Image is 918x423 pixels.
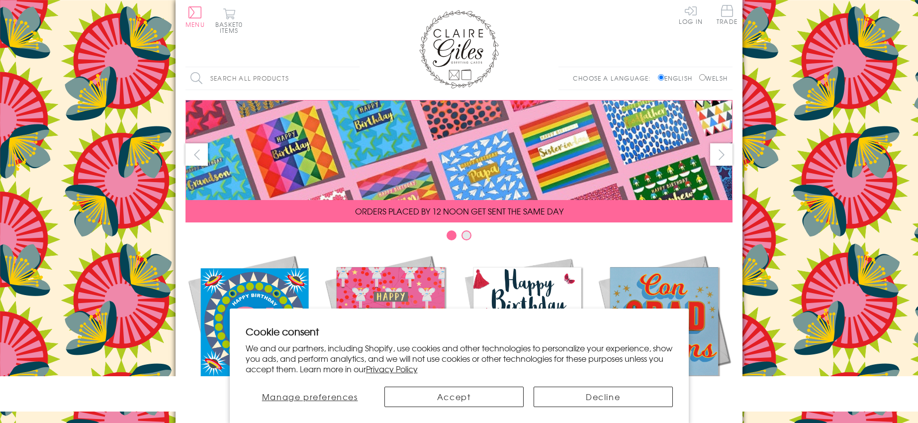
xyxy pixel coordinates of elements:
[185,230,733,245] div: Carousel Pagination
[185,20,205,29] span: Menu
[717,5,737,26] a: Trade
[658,74,664,81] input: English
[459,253,596,409] a: Birthdays
[185,143,208,166] button: prev
[246,343,673,374] p: We and our partners, including Shopify, use cookies and other technologies to personalize your ex...
[245,387,374,407] button: Manage preferences
[215,8,243,33] button: Basket0 items
[220,20,243,35] span: 0 items
[461,230,471,240] button: Carousel Page 2
[350,67,360,90] input: Search
[262,391,358,403] span: Manage preferences
[710,143,733,166] button: next
[366,363,418,375] a: Privacy Policy
[419,10,499,89] img: Claire Giles Greetings Cards
[596,253,733,409] a: Academic
[185,253,322,409] a: New Releases
[717,5,737,24] span: Trade
[679,5,703,24] a: Log In
[185,67,360,90] input: Search all products
[246,324,673,338] h2: Cookie consent
[384,387,524,407] button: Accept
[185,6,205,27] button: Menu
[447,230,457,240] button: Carousel Page 1 (Current Slide)
[658,74,697,83] label: English
[355,205,563,217] span: ORDERS PLACED BY 12 NOON GET SENT THE SAME DAY
[573,74,656,83] p: Choose a language:
[322,253,459,409] a: Christmas
[699,74,706,81] input: Welsh
[699,74,728,83] label: Welsh
[534,387,673,407] button: Decline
